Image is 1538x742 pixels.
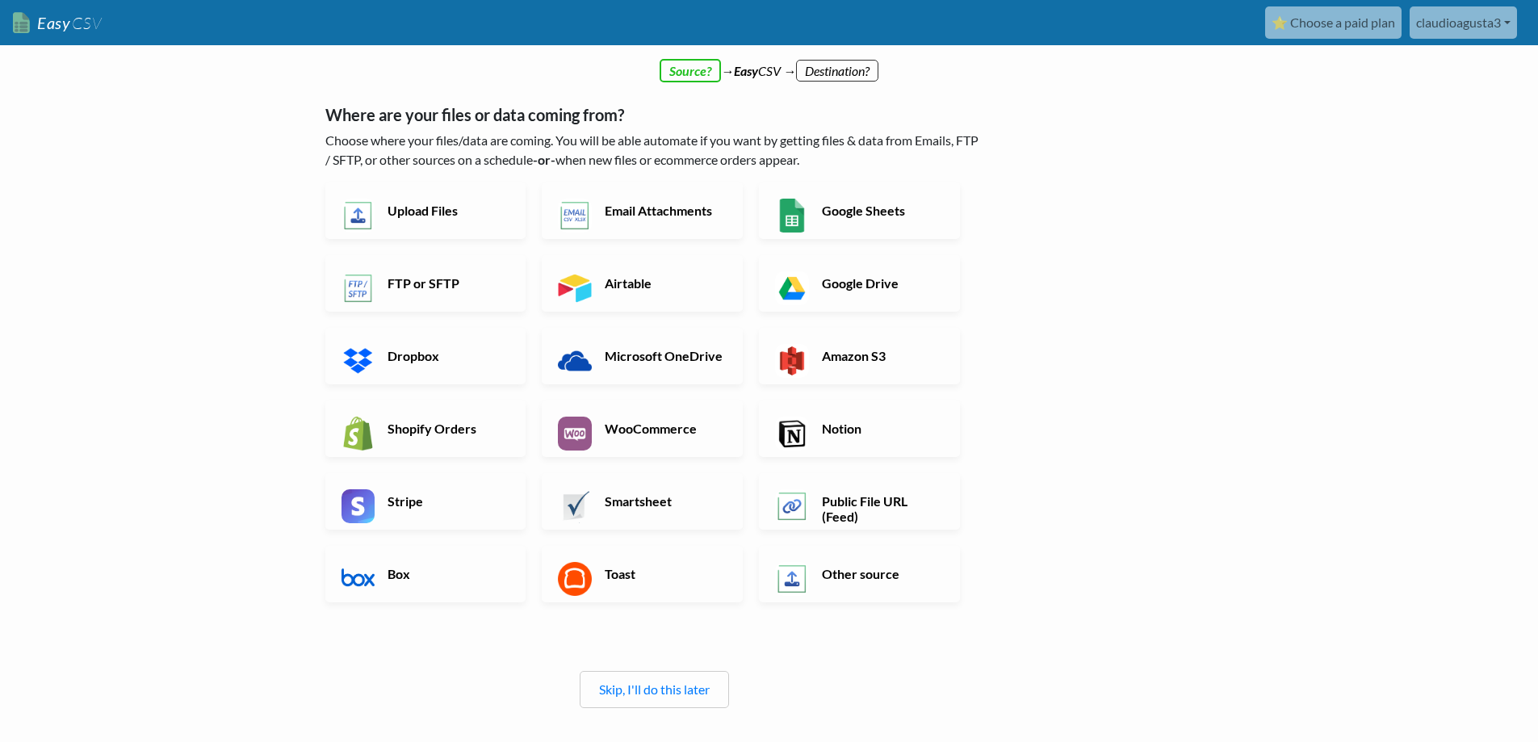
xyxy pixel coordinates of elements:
a: Other source [759,546,960,602]
a: Notion [759,400,960,457]
a: FTP or SFTP [325,255,526,312]
h5: Where are your files or data coming from? [325,105,983,124]
img: Microsoft OneDrive App & API [558,344,592,378]
a: Skip, I'll do this later [599,681,710,697]
a: Amazon S3 [759,328,960,384]
a: Microsoft OneDrive [542,328,743,384]
h6: Box [383,566,510,581]
a: WooCommerce [542,400,743,457]
a: Email Attachments [542,182,743,239]
a: ⭐ Choose a paid plan [1265,6,1402,39]
a: Toast [542,546,743,602]
img: Other Source App & API [775,562,809,596]
a: Shopify Orders [325,400,526,457]
a: Public File URL (Feed) [759,473,960,530]
h6: Notion [818,421,945,436]
h6: Shopify Orders [383,421,510,436]
h6: Airtable [601,275,727,291]
img: Airtable App & API [558,271,592,305]
img: Upload Files App & API [342,199,375,233]
img: Amazon S3 App & API [775,344,809,378]
a: Upload Files [325,182,526,239]
img: Stripe App & API [342,489,375,523]
span: CSV [70,13,102,33]
a: Box [325,546,526,602]
div: → CSV → [309,45,1230,81]
h6: Dropbox [383,348,510,363]
img: Email New CSV or XLSX File App & API [558,199,592,233]
a: claudioagusta3 [1410,6,1517,39]
h6: Other source [818,566,945,581]
h6: Google Sheets [818,203,945,218]
img: Dropbox App & API [342,344,375,378]
img: Box App & API [342,562,375,596]
h6: Upload Files [383,203,510,218]
h6: Public File URL (Feed) [818,493,945,524]
h6: Amazon S3 [818,348,945,363]
h6: Google Drive [818,275,945,291]
a: EasyCSV [13,6,102,40]
h6: Microsoft OneDrive [601,348,727,363]
a: Smartsheet [542,473,743,530]
h6: Email Attachments [601,203,727,218]
img: Smartsheet App & API [558,489,592,523]
a: Google Sheets [759,182,960,239]
img: Shopify App & API [342,417,375,451]
img: Google Sheets App & API [775,199,809,233]
h6: Smartsheet [601,493,727,509]
img: Public File URL App & API [775,489,809,523]
h6: FTP or SFTP [383,275,510,291]
img: Toast App & API [558,562,592,596]
img: Google Drive App & API [775,271,809,305]
a: Airtable [542,255,743,312]
b: -or- [533,152,555,167]
p: Choose where your files/data are coming. You will be able automate if you want by getting files &... [325,131,983,170]
a: Dropbox [325,328,526,384]
img: Notion App & API [775,417,809,451]
a: Stripe [325,473,526,530]
h6: WooCommerce [601,421,727,436]
img: FTP or SFTP App & API [342,271,375,305]
h6: Toast [601,566,727,581]
h6: Stripe [383,493,510,509]
a: Google Drive [759,255,960,312]
img: WooCommerce App & API [558,417,592,451]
